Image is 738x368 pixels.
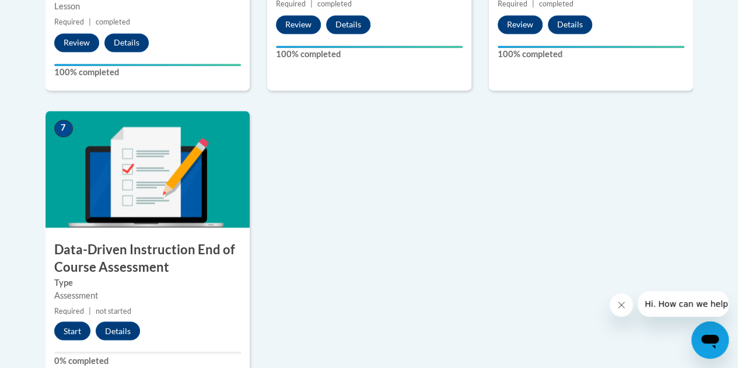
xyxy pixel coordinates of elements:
iframe: Close message [610,293,633,317]
button: Details [104,33,149,52]
label: 100% completed [498,48,684,61]
button: Review [276,15,321,34]
label: 100% completed [54,66,241,79]
div: Your progress [54,64,241,66]
div: Assessment [54,289,241,302]
button: Details [326,15,370,34]
span: Required [54,306,84,315]
label: Type [54,276,241,289]
span: | [89,306,91,315]
button: Details [96,321,140,340]
span: Hi. How can we help? [7,8,95,17]
button: Review [54,33,99,52]
label: 0% completed [54,354,241,367]
span: | [89,17,91,26]
span: 7 [54,120,73,137]
span: Required [54,17,84,26]
button: Details [548,15,592,34]
label: 100% completed [276,48,463,61]
span: completed [96,17,130,26]
div: Your progress [276,45,463,48]
button: Start [54,321,90,340]
img: Course Image [46,111,250,227]
iframe: Button to launch messaging window [691,321,729,359]
span: not started [96,306,131,315]
iframe: Message from company [638,291,729,317]
h3: Data-Driven Instruction End of Course Assessment [46,240,250,276]
div: Your progress [498,45,684,48]
button: Review [498,15,543,34]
